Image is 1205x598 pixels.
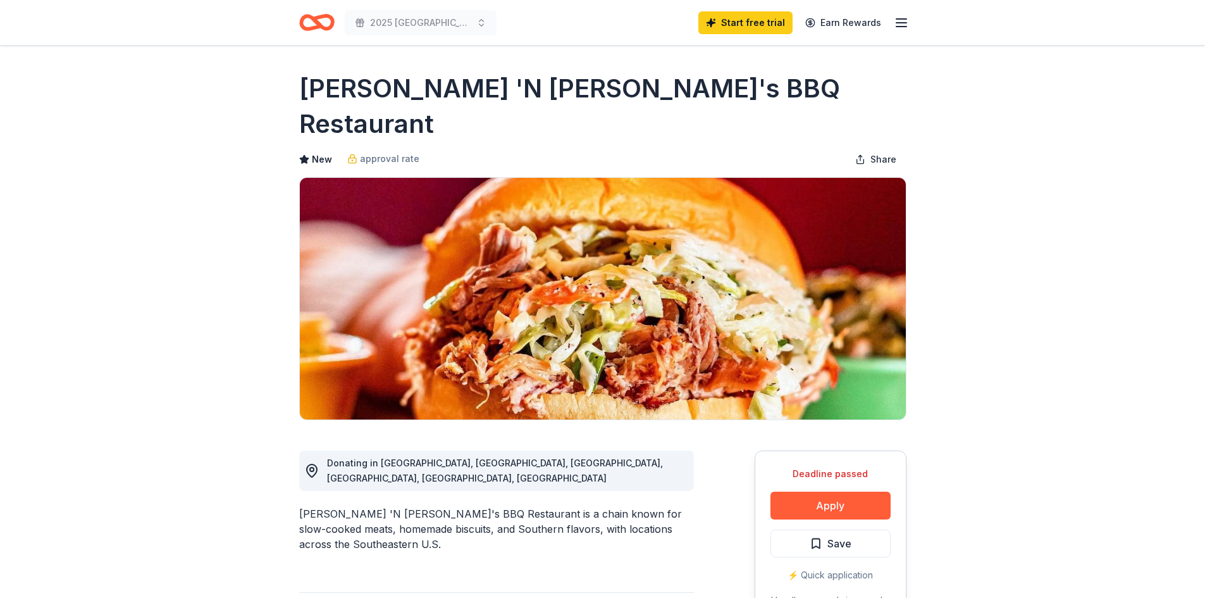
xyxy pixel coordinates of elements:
[698,11,793,34] a: Start free trial
[299,506,694,552] div: [PERSON_NAME] 'N [PERSON_NAME]'s BBQ Restaurant is a chain known for slow-cooked meats, homemade ...
[770,492,891,520] button: Apply
[345,10,497,35] button: 2025 [GEOGRAPHIC_DATA] Gymnastics Level 1-5 [US_STATE] State Championships
[312,152,332,167] span: New
[327,458,663,483] span: Donating in [GEOGRAPHIC_DATA], [GEOGRAPHIC_DATA], [GEOGRAPHIC_DATA], [GEOGRAPHIC_DATA], [GEOGRAPH...
[370,15,471,30] span: 2025 [GEOGRAPHIC_DATA] Gymnastics Level 1-5 [US_STATE] State Championships
[798,11,889,34] a: Earn Rewards
[770,466,891,482] div: Deadline passed
[347,151,419,166] a: approval rate
[870,152,896,167] span: Share
[299,71,906,142] h1: [PERSON_NAME] 'N [PERSON_NAME]'s BBQ Restaurant
[300,178,906,420] img: Image for Jim 'N Nick's BBQ Restaurant
[845,147,906,172] button: Share
[360,151,419,166] span: approval rate
[299,8,335,37] a: Home
[770,530,891,558] button: Save
[770,568,891,583] div: ⚡️ Quick application
[827,535,851,552] span: Save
